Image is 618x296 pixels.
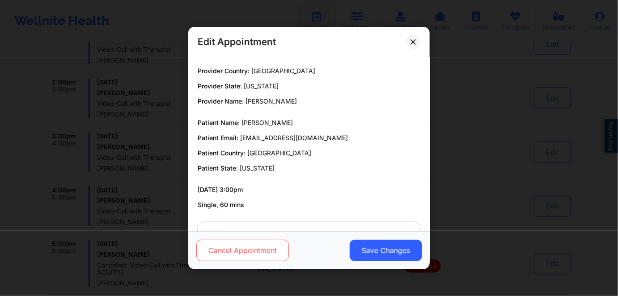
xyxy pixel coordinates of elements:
p: Patient Name: [198,118,420,127]
span: [US_STATE] [240,164,275,172]
p: Patient Email: [198,133,420,142]
span: [EMAIL_ADDRESS][DOMAIN_NAME] [240,134,348,142]
p: Provider State: [198,82,420,91]
button: Cancel Appointment [196,240,289,261]
p: Patient State: [198,164,420,173]
p: [DATE] 3:00pm [198,185,420,194]
p: Single, 60 mins [198,200,420,209]
span: [GEOGRAPHIC_DATA] [247,149,311,157]
span: [PERSON_NAME] [246,97,297,105]
p: Provider Country: [198,67,420,75]
p: Provider Name: [198,97,420,106]
span: [GEOGRAPHIC_DATA] [251,67,315,75]
span: [US_STATE] [244,82,279,90]
p: Patient Country: [198,149,420,158]
span: [PERSON_NAME] [241,119,293,126]
button: Save Changes [350,240,422,261]
h2: Edit Appointment [198,36,276,48]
